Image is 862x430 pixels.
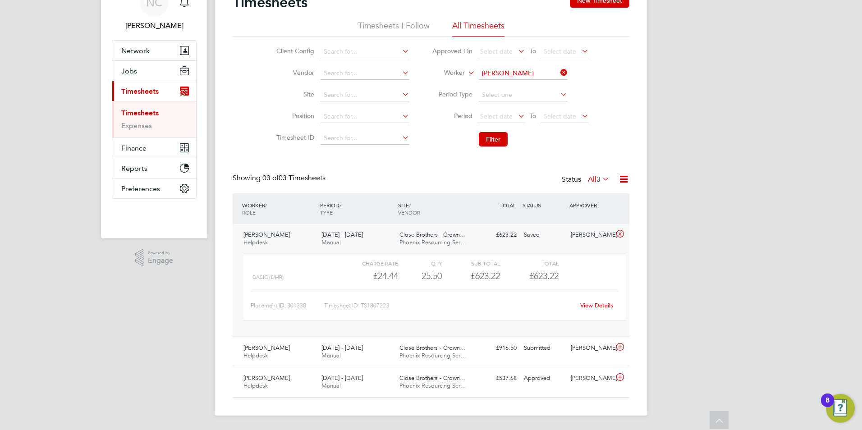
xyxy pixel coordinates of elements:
input: Search for... [321,67,409,80]
span: Phoenix Resourcing Ser… [399,238,466,246]
button: Timesheets [112,81,196,101]
div: Charge rate [340,258,398,269]
div: APPROVER [567,197,614,213]
div: 8 [825,400,830,412]
a: View Details [580,302,613,309]
span: £623.22 [529,270,559,281]
span: TOTAL [500,201,516,209]
div: [PERSON_NAME] [567,371,614,386]
div: STATUS [520,197,567,213]
button: Reports [112,158,196,178]
span: [DATE] - [DATE] [321,231,363,238]
button: Open Resource Center, 8 new notifications [826,394,855,423]
span: / [339,201,341,209]
span: [PERSON_NAME] [243,231,290,238]
button: Filter [479,132,508,146]
span: Timesheets [121,87,159,96]
label: Client Config [274,47,314,55]
span: [PERSON_NAME] [243,344,290,352]
span: Select date [480,47,513,55]
div: Showing [233,174,327,183]
div: Status [562,174,611,186]
a: Powered byEngage [135,249,174,266]
div: Timesheets [112,101,196,137]
div: QTY [398,258,442,269]
div: Timesheet ID: TS1807223 [324,298,574,313]
input: Search for... [479,67,568,80]
span: Select date [480,112,513,120]
span: Helpdesk [243,382,268,389]
span: Helpdesk [243,238,268,246]
span: Preferences [121,184,160,193]
span: 3 [596,175,601,184]
label: Period Type [432,90,472,98]
span: 03 Timesheets [262,174,326,183]
span: Phoenix Resourcing Ser… [399,352,466,359]
span: Select date [544,47,576,55]
div: £623.22 [442,269,500,284]
div: £537.68 [473,371,520,386]
span: Engage [148,257,173,265]
a: Timesheets [121,109,159,117]
input: Search for... [321,46,409,58]
span: / [265,201,267,209]
div: £24.44 [340,269,398,284]
span: Manual [321,238,341,246]
span: Finance [121,144,147,152]
button: Jobs [112,61,196,81]
label: Timesheet ID [274,133,314,142]
span: [DATE] - [DATE] [321,344,363,352]
span: Jobs [121,67,137,75]
label: Approved On [432,47,472,55]
img: fastbook-logo-retina.png [112,208,197,222]
div: Sub Total [442,258,500,269]
input: Search for... [321,132,409,145]
input: Select one [479,89,568,101]
a: Go to home page [112,208,197,222]
div: Submitted [520,341,567,356]
span: To [527,110,539,122]
input: Search for... [321,89,409,101]
div: [PERSON_NAME] [567,341,614,356]
span: Helpdesk [243,352,268,359]
span: Network [121,46,150,55]
button: Preferences [112,178,196,198]
span: Close Brothers - Crown… [399,374,466,382]
span: Reports [121,164,147,173]
label: Site [274,90,314,98]
span: Naomi Conn [112,20,197,31]
div: [PERSON_NAME] [567,228,614,242]
span: Select date [544,112,576,120]
span: TYPE [320,209,333,216]
button: Finance [112,138,196,158]
span: Close Brothers - Crown… [399,231,466,238]
div: 25.50 [398,269,442,284]
span: To [527,45,539,57]
div: PERIOD [318,197,396,220]
div: Approved [520,371,567,386]
div: SITE [396,197,474,220]
div: £916.50 [473,341,520,356]
a: Expenses [121,121,152,130]
div: Total [500,258,558,269]
label: Position [274,112,314,120]
span: Close Brothers - Crown… [399,344,466,352]
label: Worker [424,69,465,78]
span: Manual [321,352,341,359]
span: 03 of [262,174,279,183]
span: ROLE [242,209,256,216]
li: Timesheets I Follow [358,20,430,37]
span: Manual [321,382,341,389]
span: [PERSON_NAME] [243,374,290,382]
span: Phoenix Resourcing Ser… [399,382,466,389]
span: VENDOR [398,209,420,216]
span: Powered by [148,249,173,257]
div: Saved [520,228,567,242]
label: All [588,175,610,184]
button: Network [112,41,196,60]
span: Basic (£/HR) [252,274,284,280]
input: Search for... [321,110,409,123]
span: / [409,201,411,209]
div: Placement ID: 301330 [251,298,324,313]
span: [DATE] - [DATE] [321,374,363,382]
